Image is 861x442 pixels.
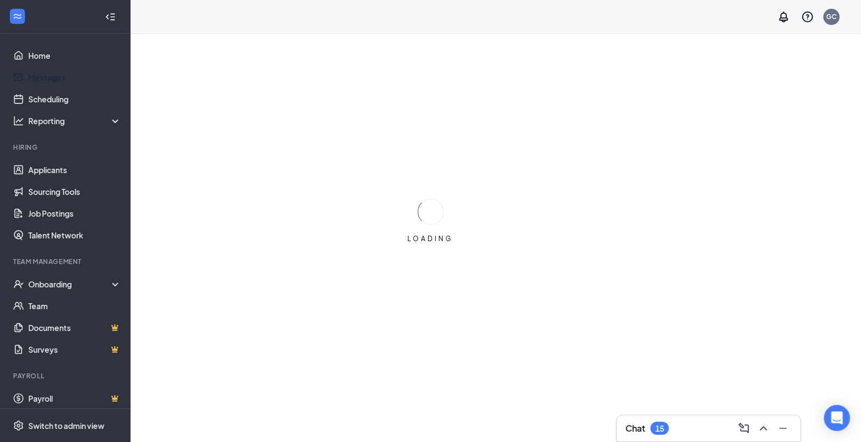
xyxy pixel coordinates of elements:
div: Payroll [13,371,119,380]
a: Home [28,45,121,66]
a: Messages [28,66,121,88]
button: Minimize [775,420,792,437]
a: Talent Network [28,224,121,246]
a: SurveysCrown [28,339,121,360]
svg: ComposeMessage [738,422,751,435]
a: DocumentsCrown [28,317,121,339]
svg: Notifications [777,10,790,23]
svg: Collapse [105,11,116,22]
svg: QuestionInfo [801,10,814,23]
div: Onboarding [28,279,112,290]
svg: ChevronUp [757,422,770,435]
a: Scheduling [28,88,121,110]
a: Team [28,295,121,317]
a: PayrollCrown [28,388,121,409]
div: Hiring [13,143,119,152]
div: 15 [655,424,664,433]
div: Team Management [13,257,119,266]
div: LOADING [404,234,458,243]
button: ChevronUp [755,420,772,437]
a: Applicants [28,159,121,181]
h3: Chat [625,422,645,434]
div: Switch to admin view [28,420,104,431]
button: ComposeMessage [735,420,753,437]
div: Reporting [28,115,122,126]
a: Sourcing Tools [28,181,121,202]
div: Open Intercom Messenger [824,405,850,431]
svg: Settings [13,420,24,431]
div: GC [827,12,837,21]
svg: Analysis [13,115,24,126]
svg: UserCheck [13,279,24,290]
svg: WorkstreamLogo [12,11,23,22]
a: Job Postings [28,202,121,224]
svg: Minimize [777,422,790,435]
